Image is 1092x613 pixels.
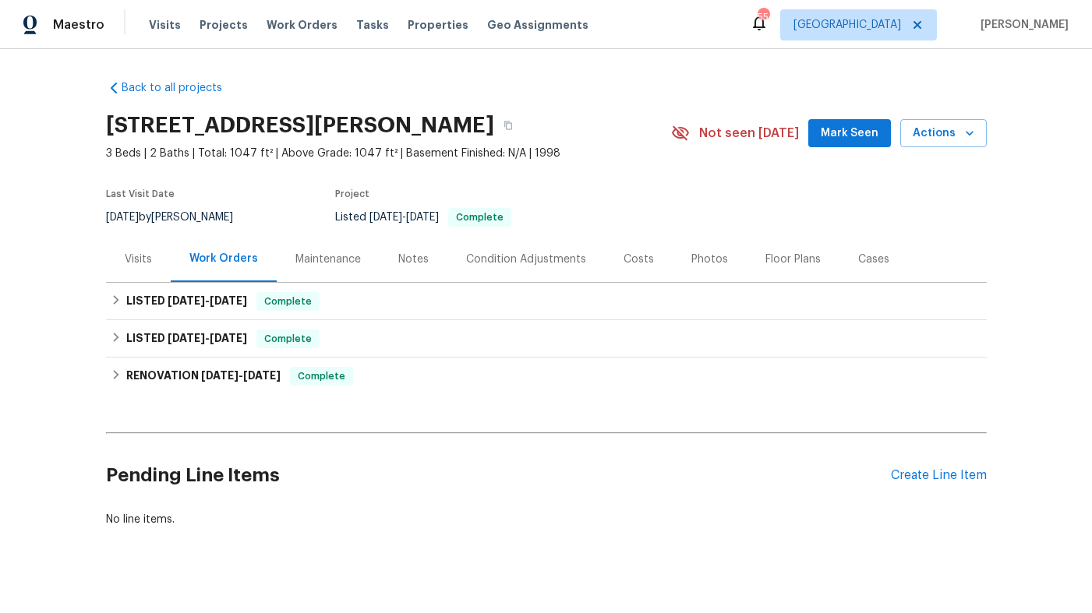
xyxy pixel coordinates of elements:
span: [DATE] [406,212,439,223]
span: Visits [149,17,181,33]
h6: RENOVATION [126,367,281,386]
span: [DATE] [369,212,402,223]
span: - [168,295,247,306]
span: [GEOGRAPHIC_DATA] [793,17,901,33]
span: Properties [408,17,468,33]
h6: LISTED [126,329,247,348]
span: [DATE] [168,295,205,306]
span: Maestro [53,17,104,33]
span: [DATE] [201,370,239,381]
span: Complete [258,331,318,347]
span: Complete [258,294,318,309]
span: Complete [450,213,510,222]
span: [DATE] [168,333,205,343]
span: Tasks [356,19,389,30]
div: Create Line Item [891,468,987,483]
div: Costs [624,252,654,267]
div: 55 [758,9,769,25]
span: [DATE] [243,370,281,381]
div: Photos [691,252,728,267]
div: Visits [125,252,152,267]
h2: Pending Line Items [106,439,891,512]
span: [PERSON_NAME] [974,17,1069,33]
span: Projects [200,17,248,33]
span: Work Orders [267,17,337,33]
div: RENOVATION [DATE]-[DATE]Complete [106,358,987,395]
div: Maintenance [295,252,361,267]
a: Back to all projects [106,80,256,96]
span: Project [335,189,369,199]
div: Condition Adjustments [466,252,586,267]
div: Work Orders [189,251,258,266]
span: Last Visit Date [106,189,175,199]
span: [DATE] [210,333,247,343]
button: Copy Address [494,111,522,139]
span: 3 Beds | 2 Baths | Total: 1047 ft² | Above Grade: 1047 ft² | Basement Finished: N/A | 1998 [106,146,671,161]
span: [DATE] [106,212,139,223]
span: Not seen [DATE] [699,125,799,141]
div: Cases [858,252,889,267]
span: - [168,333,247,343]
button: Actions [900,119,987,148]
span: [DATE] [210,295,247,306]
span: - [201,370,281,381]
span: Geo Assignments [487,17,588,33]
span: Listed [335,212,511,223]
div: No line items. [106,512,987,527]
button: Mark Seen [808,119,891,148]
span: Mark Seen [821,124,878,143]
span: Actions [913,124,974,143]
span: - [369,212,439,223]
div: Notes [398,252,429,267]
div: Floor Plans [765,252,821,267]
div: LISTED [DATE]-[DATE]Complete [106,283,987,320]
h6: LISTED [126,292,247,311]
span: Complete [292,368,352,384]
h2: [STREET_ADDRESS][PERSON_NAME] [106,118,494,133]
div: LISTED [DATE]-[DATE]Complete [106,320,987,358]
div: by [PERSON_NAME] [106,208,252,227]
